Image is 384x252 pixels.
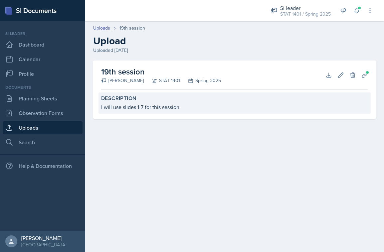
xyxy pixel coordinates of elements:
h2: Upload [93,35,376,47]
a: Observation Forms [3,106,83,120]
div: STAT 1401 / Spring 2025 [280,11,331,18]
div: Documents [3,84,83,90]
div: Spring 2025 [180,77,221,84]
div: [PERSON_NAME] [101,77,144,84]
div: [GEOGRAPHIC_DATA] [21,241,66,248]
a: Search [3,136,83,149]
div: STAT 1401 [144,77,180,84]
div: Help & Documentation [3,159,83,173]
div: [PERSON_NAME] [21,235,66,241]
div: 19th session [119,25,145,32]
a: Profile [3,67,83,80]
h2: 19th session [101,66,221,78]
a: Calendar [3,53,83,66]
div: Si leader [3,31,83,37]
label: Description [101,95,368,102]
a: Dashboard [3,38,83,51]
div: I will use slides 1-7 for this session [101,103,368,111]
a: Uploads [3,121,83,134]
div: Si leader [280,4,331,12]
div: Uploaded [DATE] [93,47,376,54]
a: Planning Sheets [3,92,83,105]
a: Uploads [93,25,110,32]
